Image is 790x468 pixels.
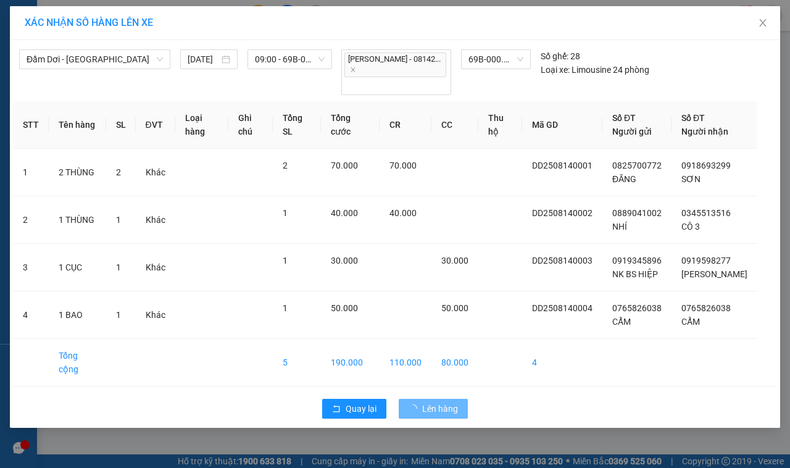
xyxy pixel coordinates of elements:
[13,149,49,196] td: 1
[681,113,705,123] span: Số ĐT
[612,161,662,170] span: 0825700772
[136,291,175,339] td: Khác
[380,101,431,149] th: CR
[441,256,468,265] span: 30.000
[331,208,358,218] span: 40.000
[541,49,568,63] span: Số ghế:
[380,339,431,387] td: 110.000
[332,404,341,414] span: rollback
[136,196,175,244] td: Khác
[350,67,356,73] span: close
[49,291,106,339] td: 1 BAO
[681,303,731,313] span: 0765826038
[612,222,627,232] span: NHÍ
[681,208,731,218] span: 0345513516
[188,52,219,66] input: 15/08/2025
[49,101,106,149] th: Tên hàng
[409,404,422,413] span: loading
[522,101,602,149] th: Mã GD
[136,101,175,149] th: ĐVT
[681,127,728,136] span: Người nhận
[612,269,658,279] span: NK BS HIỆP
[681,317,700,327] span: CẨM
[522,339,602,387] td: 4
[322,399,386,419] button: rollbackQuay lại
[116,310,121,320] span: 1
[746,6,780,41] button: Close
[273,339,321,387] td: 5
[49,244,106,291] td: 1 CỤC
[321,101,380,149] th: Tổng cước
[612,303,662,313] span: 0765826038
[283,208,288,218] span: 1
[13,101,49,149] th: STT
[116,215,121,225] span: 1
[13,196,49,244] td: 2
[612,317,631,327] span: CẨM
[431,339,478,387] td: 80.000
[532,208,592,218] span: DD2508140002
[541,63,649,77] div: Limousine 24 phòng
[431,101,478,149] th: CC
[283,161,288,170] span: 2
[541,63,570,77] span: Loại xe:
[441,303,468,313] span: 50.000
[321,339,380,387] td: 190.000
[346,402,376,416] span: Quay lại
[49,339,106,387] td: Tổng cộng
[422,402,458,416] span: Lên hàng
[681,174,701,184] span: SƠN
[681,256,731,265] span: 0919598277
[532,303,592,313] span: DD2508140004
[532,161,592,170] span: DD2508140001
[25,17,153,28] span: XÁC NHẬN SỐ HÀNG LÊN XE
[389,208,417,218] span: 40.000
[331,161,358,170] span: 70.000
[344,52,446,77] span: [PERSON_NAME] - 08142...
[389,161,417,170] span: 70.000
[612,256,662,265] span: 0919345896
[273,101,321,149] th: Tổng SL
[532,256,592,265] span: DD2508140003
[612,174,636,184] span: ĐĂNG
[612,208,662,218] span: 0889041002
[681,222,700,232] span: CÔ 3
[468,50,523,69] span: 69B-000.63
[27,50,163,69] span: Đầm Dơi - Sài Gòn
[49,196,106,244] td: 1 THÙNG
[136,244,175,291] td: Khác
[612,113,636,123] span: Số ĐT
[399,399,468,419] button: Lên hàng
[116,262,121,272] span: 1
[175,101,228,149] th: Loại hàng
[13,291,49,339] td: 4
[255,50,324,69] span: 09:00 - 69B-000.63
[541,49,580,63] div: 28
[331,256,358,265] span: 30.000
[106,101,136,149] th: SL
[116,167,121,177] span: 2
[49,149,106,196] td: 2 THÙNG
[136,149,175,196] td: Khác
[478,101,522,149] th: Thu hộ
[283,303,288,313] span: 1
[331,303,358,313] span: 50.000
[13,244,49,291] td: 3
[681,269,747,279] span: [PERSON_NAME]
[612,127,652,136] span: Người gửi
[228,101,273,149] th: Ghi chú
[758,18,768,28] span: close
[681,161,731,170] span: 0918693299
[283,256,288,265] span: 1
